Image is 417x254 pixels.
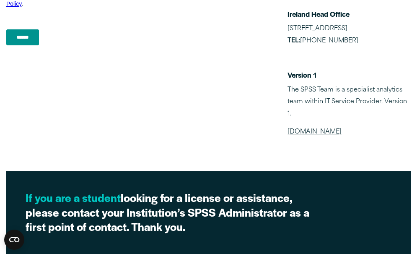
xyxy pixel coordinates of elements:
[287,70,411,80] h3: Version 1
[2,187,8,192] input: I agree to allow Version 1 to store and process my data and to send communications.*
[287,84,411,120] p: The SPSS Team is a specialist analytics team within IT Service Provider, Version 1.
[26,191,319,234] h2: looking for a license or assistance, please contact your Institution’s SPSS Administrator as a fi...
[287,9,411,19] h3: Ireland Head Office
[10,186,232,193] p: I agree to allow Version 1 to store and process my data and to send communications.
[128,70,147,76] span: Job title
[128,1,153,7] span: Last name
[4,230,24,250] button: Open CMP widget
[287,23,411,47] p: [STREET_ADDRESS] [PHONE_NUMBER]
[128,35,166,42] span: Company Email
[287,38,300,44] strong: TEL:
[287,129,342,135] a: [DOMAIN_NAME]
[26,190,121,205] mark: If you are a student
